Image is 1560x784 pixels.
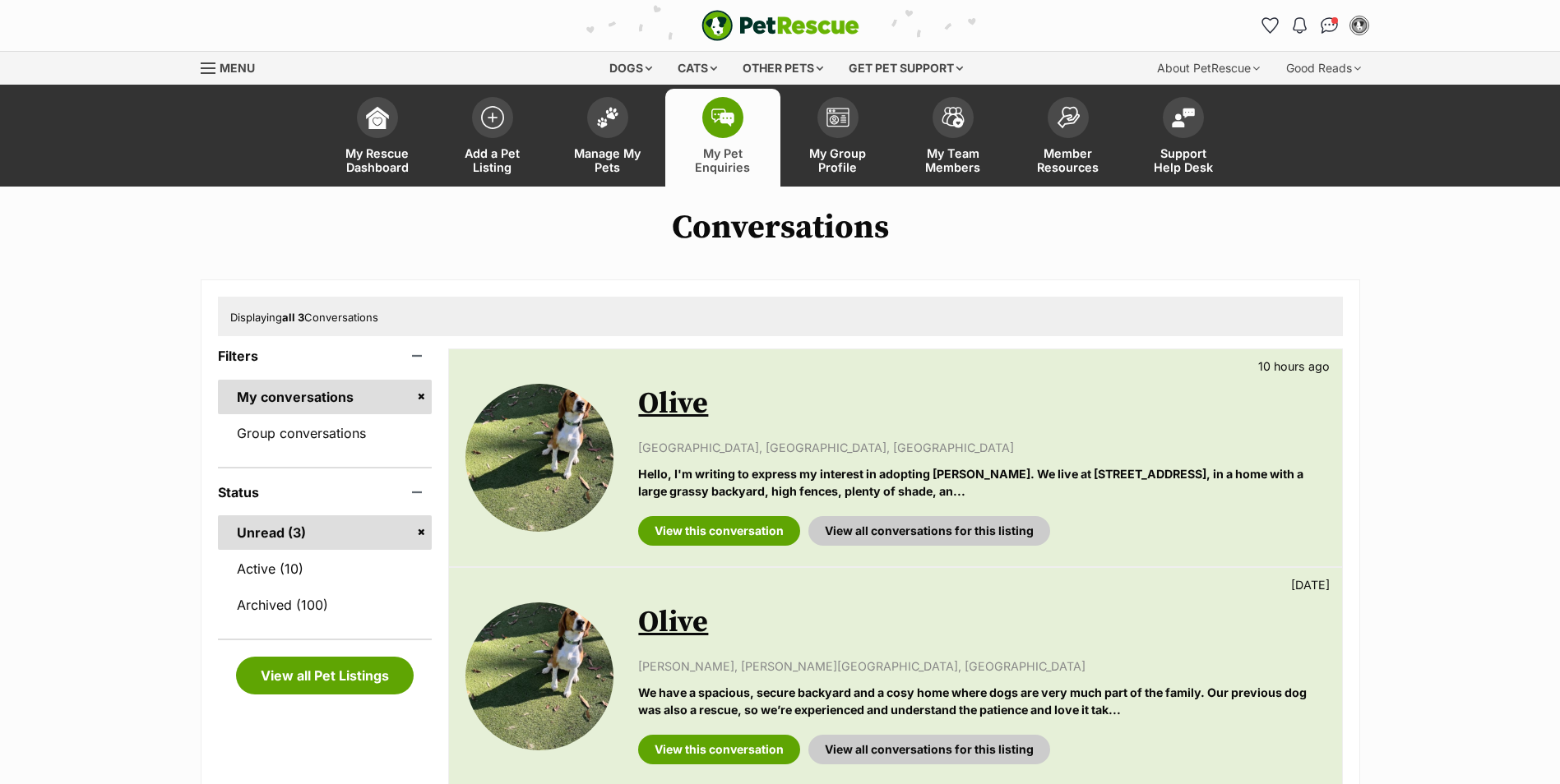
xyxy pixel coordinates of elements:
img: Olive [465,602,613,750]
a: My Group Profile [780,89,896,187]
img: notifications-46538b983faf8c2785f20acdc204bb7945ddae34d4c08c2a6579f10ce5e182be.svg [1293,17,1306,34]
img: manage-my-pets-icon-02211641906a0b7f246fdf0571729dbe1e7629f14944591b6c1af311fb30b64b.svg [596,107,619,128]
a: Support Help Desk [1126,89,1241,187]
img: group-profile-icon-3fa3cf56718a62981997c0bc7e787c4b2cf8bcc04b72c1350f741eb67cf2f40e.svg [826,108,849,127]
a: My Team Members [896,89,1011,187]
img: chat-41dd97257d64d25036548639549fe6c8038ab92f7586957e7f3b1b290dea8141.svg [1321,17,1338,34]
span: Member Resources [1031,146,1105,174]
strong: all 3 [282,311,304,324]
div: Good Reads [1275,52,1373,85]
img: pet-enquiries-icon-7e3ad2cf08bfb03b45e93fb7055b45f3efa6380592205ae92323e6603595dc1f.svg [711,108,734,127]
div: Dogs [598,52,664,85]
span: Support Help Desk [1146,146,1220,174]
a: Menu [201,52,266,81]
a: Manage My Pets [550,89,665,187]
a: Olive [638,604,708,641]
img: member-resources-icon-8e73f808a243e03378d46382f2149f9095a855e16c252ad45f914b54edf8863c.svg [1057,106,1080,128]
p: 10 hours ago [1258,357,1330,375]
a: Favourites [1257,12,1284,39]
a: PetRescue [701,10,859,41]
p: [GEOGRAPHIC_DATA], [GEOGRAPHIC_DATA], [GEOGRAPHIC_DATA] [638,439,1325,456]
span: Displaying Conversations [230,311,378,324]
span: My Group Profile [801,146,875,174]
img: help-desk-icon-fdf02630f3aa405de69fd3d07c3f3aa587a6932b1a1747fa1d2bba05be0121f9.svg [1172,108,1195,127]
p: [DATE] [1291,576,1330,593]
a: My Pet Enquiries [665,89,780,187]
span: My Rescue Dashboard [340,146,414,174]
span: Manage My Pets [571,146,645,174]
a: Active (10) [218,551,433,586]
a: Member Resources [1011,89,1126,187]
img: logo-e224e6f780fb5917bec1dbf3a21bbac754714ae5b6737aabdf751b685950b380.svg [701,10,859,41]
a: My conversations [218,380,433,414]
a: View all Pet Listings [236,657,414,694]
p: [PERSON_NAME], [PERSON_NAME][GEOGRAPHIC_DATA], [GEOGRAPHIC_DATA] [638,657,1325,675]
div: About PetRescue [1146,52,1271,85]
header: Status [218,485,433,500]
img: Sarah Rollan profile pic [1351,17,1368,34]
span: Add a Pet Listing [456,146,530,174]
a: View all conversations for this listing [808,735,1050,764]
a: Group conversations [218,416,433,450]
a: View this conversation [638,516,800,546]
img: add-pet-listing-icon-0afa8454b4691262ce3f59096e99ab1cd57d4a30225e0717b998d2c9b9846f56.svg [481,106,504,129]
div: Get pet support [837,52,974,85]
img: dashboard-icon-eb2f2d2d3e046f16d808141f083e7271f6b2e854fb5c12c21221c1fb7104beca.svg [366,106,389,129]
p: We have a spacious, secure backyard and a cosy home where dogs are very much part of the family. ... [638,684,1325,719]
button: My account [1346,12,1373,39]
div: Other pets [731,52,835,85]
header: Filters [218,348,433,363]
div: Cats [666,52,729,85]
button: Notifications [1287,12,1313,39]
ul: Account quick links [1257,12,1373,39]
a: Add a Pet Listing [435,89,550,187]
span: My Team Members [916,146,990,174]
span: Menu [220,61,255,75]
a: View this conversation [638,735,800,764]
img: team-members-icon-5396bd8760b3fe7c0b43da4ab00e1e3bb1a5d9ba89233759b79545d2d3fc5d0d.svg [942,107,965,128]
p: Hello, I'm writing to express my interest in adopting [PERSON_NAME]. We live at [STREET_ADDRESS],... [638,465,1325,500]
a: View all conversations for this listing [808,516,1050,546]
a: Olive [638,385,708,422]
a: My Rescue Dashboard [320,89,435,187]
a: Unread (3) [218,515,433,550]
a: Conversations [1317,12,1343,39]
img: Olive [465,384,613,532]
a: Archived (100) [218,588,433,622]
span: My Pet Enquiries [686,146,760,174]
